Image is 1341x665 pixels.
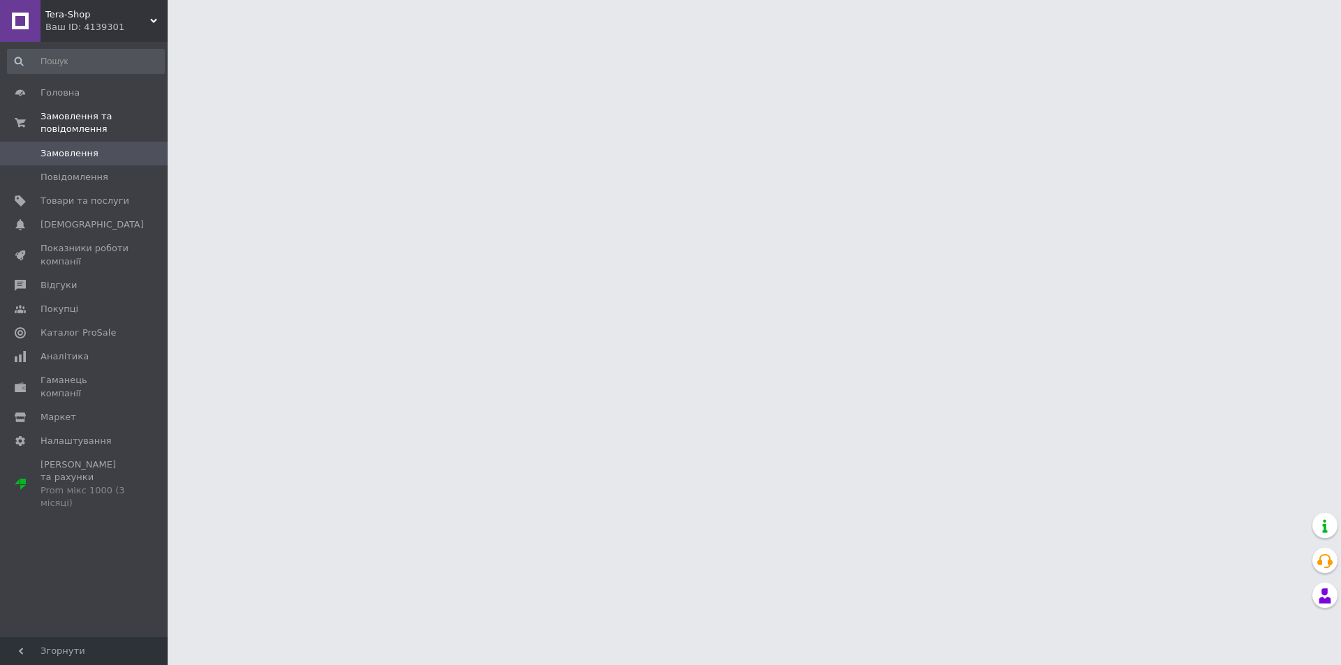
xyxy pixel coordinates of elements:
[41,435,112,447] span: Налаштування
[41,195,129,207] span: Товари та послуги
[41,303,78,315] span: Покупці
[41,171,108,184] span: Повідомлення
[7,49,165,74] input: Пошук
[41,279,77,292] span: Відгуки
[45,8,150,21] span: Tera-Shop
[41,87,80,99] span: Головна
[41,327,116,339] span: Каталог ProSale
[41,242,129,267] span: Показники роботи компанії
[41,110,168,135] span: Замовлення та повідомлення
[41,411,76,424] span: Маркет
[41,484,129,509] div: Prom мікс 1000 (3 місяці)
[41,458,129,509] span: [PERSON_NAME] та рахунки
[45,21,168,33] div: Ваш ID: 4139301
[41,374,129,399] span: Гаманець компанії
[41,218,144,231] span: [DEMOGRAPHIC_DATA]
[41,350,89,363] span: Аналітика
[41,147,98,160] span: Замовлення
